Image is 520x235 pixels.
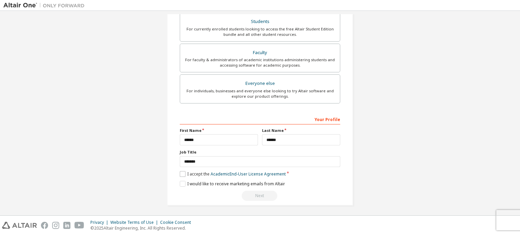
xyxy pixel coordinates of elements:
[180,149,340,155] label: Job Title
[180,114,340,124] div: Your Profile
[184,88,336,99] div: For individuals, businesses and everyone else looking to try Altair software and explore our prod...
[3,2,88,9] img: Altair One
[160,220,195,225] div: Cookie Consent
[110,220,160,225] div: Website Terms of Use
[2,222,37,229] img: altair_logo.svg
[63,222,70,229] img: linkedin.svg
[184,26,336,37] div: For currently enrolled students looking to access the free Altair Student Edition bundle and all ...
[211,171,286,177] a: Academic End-User License Agreement
[74,222,84,229] img: youtube.svg
[184,57,336,68] div: For faculty & administrators of academic institutions administering students and accessing softwa...
[180,171,286,177] label: I accept the
[90,225,195,231] p: © 2025 Altair Engineering, Inc. All Rights Reserved.
[180,191,340,201] div: Read and acccept EULA to continue
[52,222,59,229] img: instagram.svg
[262,128,340,133] label: Last Name
[41,222,48,229] img: facebook.svg
[184,48,336,57] div: Faculty
[90,220,110,225] div: Privacy
[184,17,336,26] div: Students
[180,181,285,187] label: I would like to receive marketing emails from Altair
[184,79,336,88] div: Everyone else
[180,128,258,133] label: First Name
